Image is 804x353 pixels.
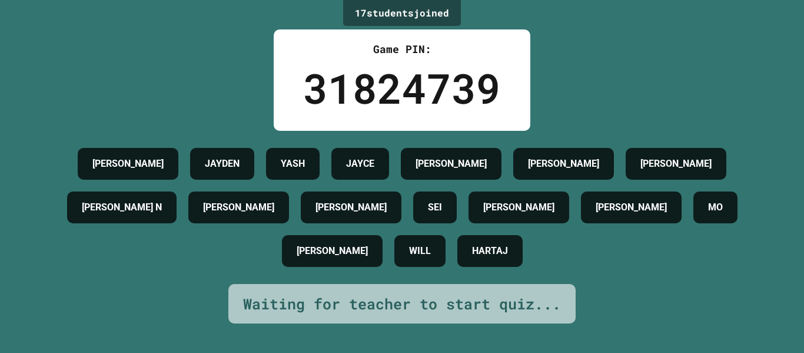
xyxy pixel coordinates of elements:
[416,157,487,171] h4: [PERSON_NAME]
[205,157,240,171] h4: JAYDEN
[409,244,431,258] h4: WILL
[708,200,723,215] h4: MO
[303,41,501,57] div: Game PIN:
[528,157,599,171] h4: [PERSON_NAME]
[297,244,368,258] h4: [PERSON_NAME]
[315,200,387,215] h4: [PERSON_NAME]
[640,157,712,171] h4: [PERSON_NAME]
[596,200,667,215] h4: [PERSON_NAME]
[483,200,554,215] h4: [PERSON_NAME]
[281,157,305,171] h4: YASH
[346,157,374,171] h4: JAYCE
[243,293,561,315] div: Waiting for teacher to start quiz...
[203,200,274,215] h4: [PERSON_NAME]
[82,200,162,215] h4: [PERSON_NAME] N
[428,200,442,215] h4: SEI
[472,244,508,258] h4: HARTAJ
[303,57,501,119] div: 31824739
[92,157,164,171] h4: [PERSON_NAME]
